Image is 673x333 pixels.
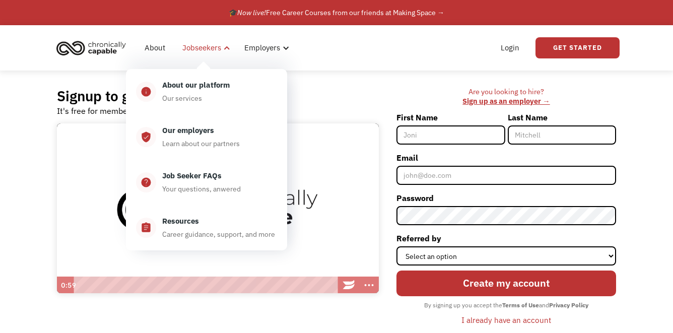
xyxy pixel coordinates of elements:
div: Your questions, anwered [162,183,241,195]
div: Our services [162,92,202,104]
a: help_centerJob Seeker FAQsYour questions, anwered [126,160,287,205]
div: About our platform [162,79,230,91]
a: Login [495,32,525,64]
label: First Name [396,109,505,125]
input: Mitchell [508,125,616,145]
div: Jobseekers [182,42,221,54]
button: Show more buttons [359,277,379,294]
div: assignment [141,222,152,234]
input: john@doe.com [396,166,616,185]
div: Job Seeker FAQs [162,170,222,182]
em: Now live! [237,8,266,17]
label: Password [396,190,616,206]
div: Learn about our partners [162,138,240,150]
div: 🎓 Free Career Courses from our friends at Making Space → [229,7,444,19]
div: Resources [162,215,199,227]
a: home [53,37,133,59]
div: Our employers [162,124,214,137]
div: Jobseekers [176,32,233,64]
strong: Privacy Policy [549,301,588,309]
form: Member-Signup-Form [396,109,616,328]
input: Joni [396,125,505,145]
div: Playbar [79,277,334,294]
img: Introducing Chronically Capable [57,123,379,294]
img: Chronically Capable logo [53,37,129,59]
a: About [139,32,171,64]
a: assignmentResourcesCareer guidance, support, and more [126,205,287,250]
div: By signing up you accept the and [419,299,593,312]
strong: Terms of Use [502,301,539,309]
div: Are you looking to hire? ‍ [396,87,616,106]
div: Career guidance, support, and more [162,228,275,240]
h2: Signup to get started [57,87,193,105]
div: Employers [238,32,292,64]
a: verified_userOur employersLearn about our partners [126,114,287,160]
a: Sign up as an employer → [462,96,550,106]
a: infoAbout our platformOur services [126,69,287,114]
label: Referred by [396,230,616,246]
nav: Jobseekers [126,64,287,250]
a: I already have an account [454,311,559,328]
div: info [141,86,152,98]
a: Get Started [535,37,620,58]
div: I already have an account [461,314,551,326]
div: Employers [244,42,280,54]
div: It's free for members! [57,105,137,117]
label: Email [396,150,616,166]
a: Wistia Logo -- Learn More [339,277,359,294]
div: help_center [141,176,152,188]
div: verified_user [141,131,152,143]
label: Last Name [508,109,616,125]
input: Create my account [396,271,616,296]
